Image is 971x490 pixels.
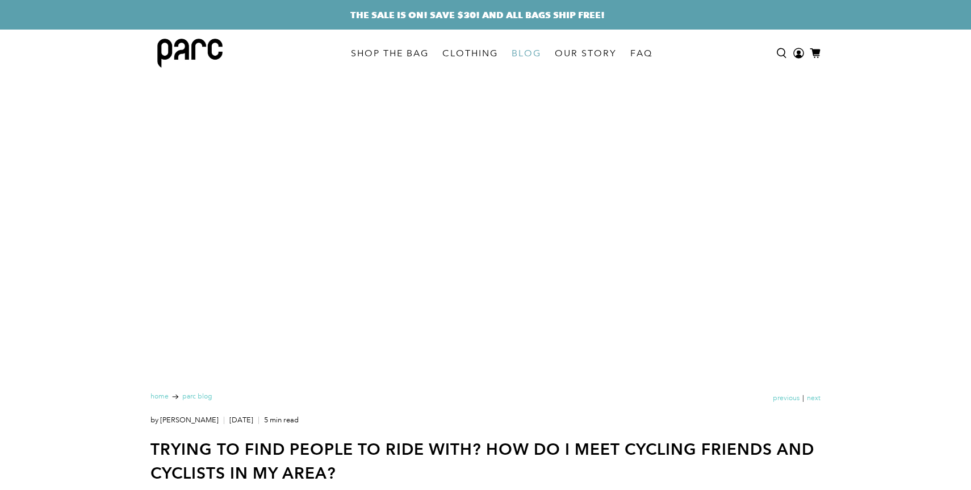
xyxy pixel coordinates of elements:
span: [DATE] [227,416,253,425]
a: FAQ [623,38,659,69]
a: SHOP THE BAG [344,38,436,69]
a: OUR STORY [548,38,623,69]
a: THE SALE IS ON! SAVE $30! AND ALL BAGS SHIP FREE! [350,8,605,22]
h1: How to Find Cycling Friends & Group Rides: Best Ways to Meet Cyclists in Your Area [230,198,741,250]
a: by [PERSON_NAME] [150,416,219,425]
nav: breadcrumbs [150,393,212,400]
a: Next [807,395,821,402]
a: Previous [773,395,800,402]
a: BLOG [505,38,548,69]
a: Home [150,393,169,400]
span: 5 min read [261,416,299,425]
h2: Trying to find people to ride with? How do I meet cycling friends and cyclists in my area? [150,437,821,485]
a: Parc Blog [182,393,212,400]
span: | [800,393,807,404]
a: CLOTHING [436,38,505,69]
nav: main navigation [344,30,659,77]
img: parc bag logo [157,39,223,68]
